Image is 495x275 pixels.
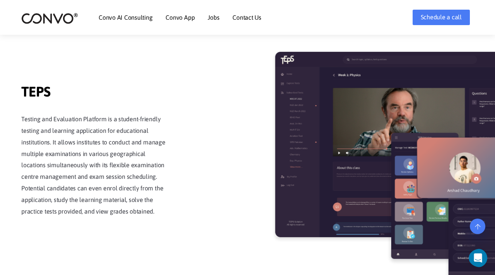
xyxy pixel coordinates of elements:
p: Testing and Evaluation Platform is a student-friendly testing and learning application for educat... [21,114,168,217]
iframe: Intercom live chat [469,249,493,267]
a: Jobs [208,14,219,20]
span: TEPS [21,83,168,102]
a: Schedule a call [413,10,470,25]
a: Contact Us [232,14,261,20]
a: Convo AI Consulting [99,14,152,20]
img: logo_2.png [21,12,78,24]
a: Convo App [166,14,195,20]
